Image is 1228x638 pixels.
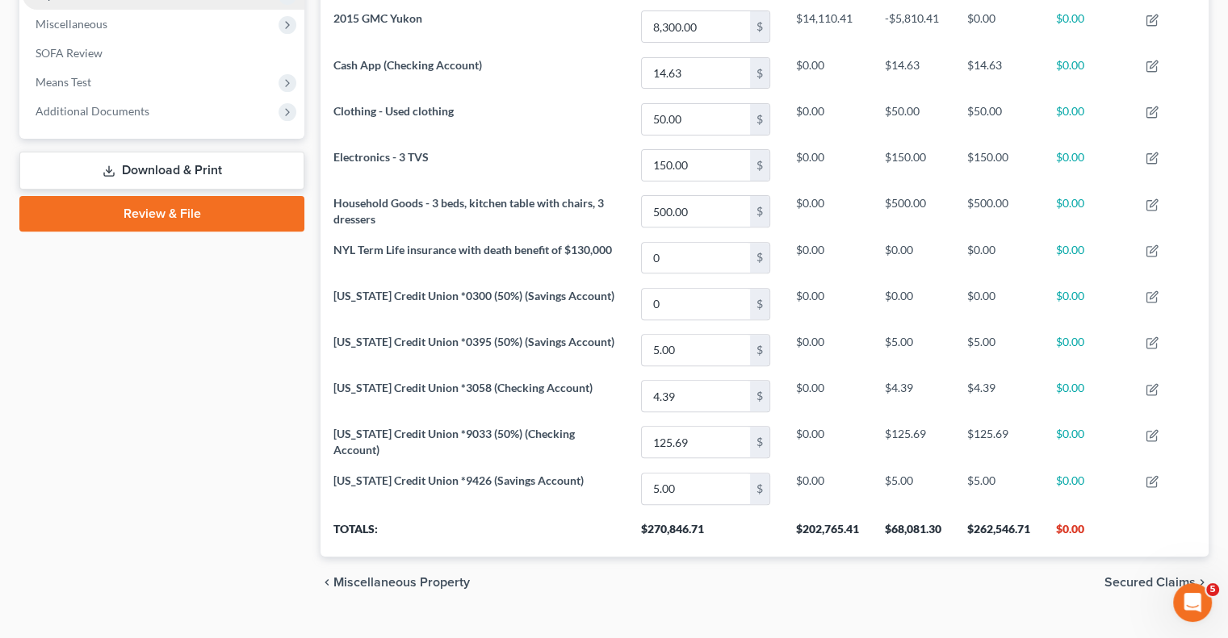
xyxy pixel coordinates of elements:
i: chevron_left [321,576,333,589]
td: $0.00 [783,465,872,511]
td: $0.00 [872,281,954,327]
td: $0.00 [783,419,872,465]
input: 0.00 [642,196,750,227]
td: $0.00 [1043,96,1133,142]
td: $0.00 [783,96,872,142]
td: $0.00 [783,327,872,373]
div: $ [750,381,769,411]
td: $0.00 [954,235,1043,281]
span: [US_STATE] Credit Union *0395 (50%) (Savings Account) [333,335,614,348]
span: Electronics - 3 TVS [333,150,429,164]
td: $0.00 [1043,373,1133,419]
td: $125.69 [954,419,1043,465]
td: $0.00 [1043,188,1133,234]
span: Cash App (Checking Account) [333,58,482,72]
span: [US_STATE] Credit Union *0300 (50%) (Savings Account) [333,289,614,302]
input: 0.00 [642,381,750,411]
td: $500.00 [872,188,954,234]
td: $0.00 [1043,419,1133,465]
th: $0.00 [1043,511,1133,557]
td: $500.00 [954,188,1043,234]
td: $0.00 [783,235,872,281]
th: $270,846.71 [628,511,783,557]
input: 0.00 [642,58,750,89]
td: $0.00 [872,235,954,281]
button: Secured Claims chevron_right [1104,576,1209,589]
input: 0.00 [642,473,750,504]
input: 0.00 [642,427,750,457]
td: $0.00 [783,188,872,234]
a: Download & Print [19,152,304,190]
div: $ [750,335,769,365]
th: $262,546.71 [954,511,1043,557]
span: [US_STATE] Credit Union *9033 (50%) (Checking Account) [333,427,575,457]
td: $0.00 [1043,327,1133,373]
span: [US_STATE] Credit Union *9426 (Savings Account) [333,473,584,487]
input: 0.00 [642,11,750,42]
div: $ [750,150,769,181]
div: $ [750,289,769,319]
th: $68,081.30 [872,511,954,557]
span: Secured Claims [1104,576,1196,589]
td: $50.00 [954,96,1043,142]
div: $ [750,58,769,89]
td: $150.00 [954,142,1043,188]
div: $ [750,243,769,273]
div: $ [750,427,769,457]
td: $50.00 [872,96,954,142]
td: $0.00 [1043,235,1133,281]
input: 0.00 [642,335,750,365]
span: Miscellaneous [36,17,107,31]
td: $0.00 [783,142,872,188]
th: $202,765.41 [783,511,872,557]
td: $14.63 [954,50,1043,96]
td: $4.39 [872,373,954,419]
td: $0.00 [954,281,1043,327]
td: $0.00 [1043,281,1133,327]
td: $4.39 [954,373,1043,419]
span: Household Goods - 3 beds, kitchen table with chairs, 3 dressers [333,196,604,226]
span: NYL Term Life insurance with death benefit of $130,000 [333,243,612,256]
td: $14.63 [872,50,954,96]
td: -$5,810.41 [872,4,954,50]
td: $5.00 [954,327,1043,373]
td: $0.00 [1043,50,1133,96]
span: SOFA Review [36,46,103,60]
td: $14,110.41 [783,4,872,50]
td: $0.00 [783,373,872,419]
iframe: Intercom live chat [1173,583,1212,622]
span: Miscellaneous Property [333,576,470,589]
td: $125.69 [872,419,954,465]
i: chevron_right [1196,576,1209,589]
span: Additional Documents [36,104,149,118]
td: $5.00 [872,465,954,511]
span: Clothing - Used clothing [333,104,454,118]
a: Review & File [19,196,304,231]
button: chevron_left Miscellaneous Property [321,576,470,589]
td: $150.00 [872,142,954,188]
td: $0.00 [1043,4,1133,50]
td: $0.00 [783,50,872,96]
td: $0.00 [1043,465,1133,511]
th: Totals: [321,511,628,557]
span: [US_STATE] Credit Union *3058 (Checking Account) [333,381,593,394]
input: 0.00 [642,243,750,273]
td: $5.00 [872,327,954,373]
div: $ [750,11,769,42]
span: 2015 GMC Yukon [333,11,422,25]
input: 0.00 [642,150,750,181]
div: $ [750,104,769,135]
td: $0.00 [954,4,1043,50]
div: $ [750,196,769,227]
div: $ [750,473,769,504]
td: $5.00 [954,465,1043,511]
td: $0.00 [783,281,872,327]
input: 0.00 [642,104,750,135]
span: 5 [1206,583,1219,596]
span: Means Test [36,75,91,89]
input: 0.00 [642,289,750,319]
a: SOFA Review [23,39,304,68]
td: $0.00 [1043,142,1133,188]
